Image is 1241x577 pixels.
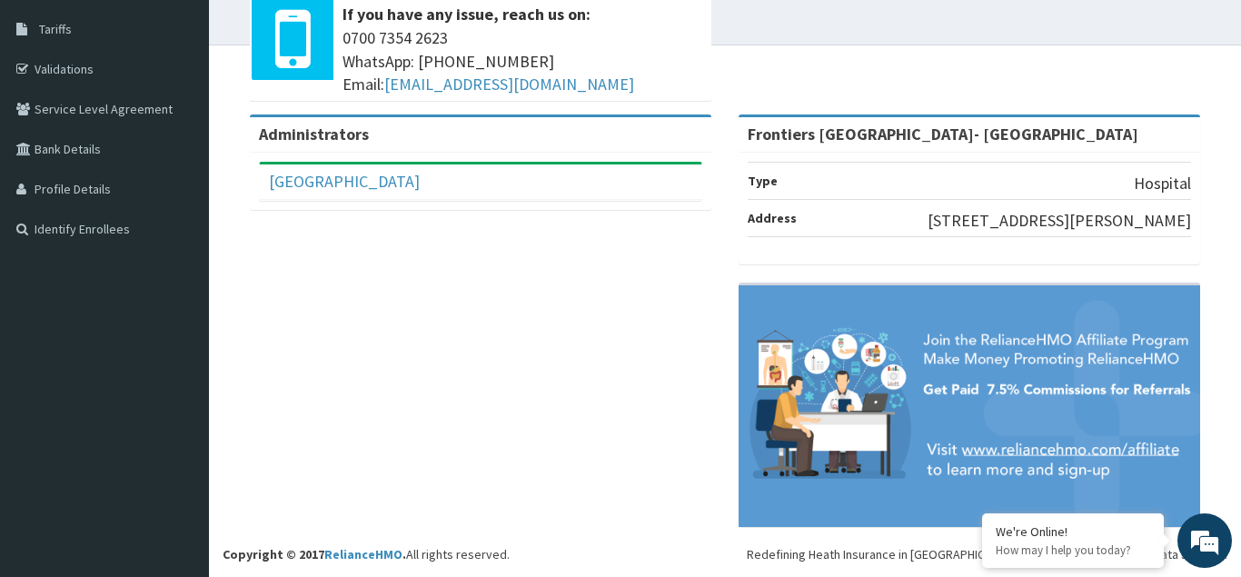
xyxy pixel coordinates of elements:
[34,91,74,136] img: d_794563401_company_1708531726252_794563401
[209,45,1241,577] footer: All rights reserved.
[996,542,1150,558] p: How may I help you today?
[747,545,1227,563] div: Redefining Heath Insurance in [GEOGRAPHIC_DATA] using Telemedicine and Data Science!
[343,26,702,96] span: 0700 7354 2623 WhatsApp: [PHONE_NUMBER] Email:
[996,523,1150,540] div: We're Online!
[384,74,634,95] a: [EMAIL_ADDRESS][DOMAIN_NAME]
[748,210,797,226] b: Address
[748,124,1138,144] strong: Frontiers [GEOGRAPHIC_DATA]- [GEOGRAPHIC_DATA]
[223,546,406,562] strong: Copyright © 2017 .
[748,173,778,189] b: Type
[739,285,1200,527] img: provider-team-banner.png
[1134,172,1191,195] p: Hospital
[259,124,369,144] b: Administrators
[298,9,342,53] div: Minimize live chat window
[9,384,346,448] textarea: Type your message and hit 'Enter'
[928,209,1191,233] p: [STREET_ADDRESS][PERSON_NAME]
[39,21,72,37] span: Tariffs
[324,546,402,562] a: RelianceHMO
[269,171,420,192] a: [GEOGRAPHIC_DATA]
[105,173,251,356] span: We're online!
[94,102,305,125] div: Chat with us now
[343,4,591,25] b: If you have any issue, reach us on:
